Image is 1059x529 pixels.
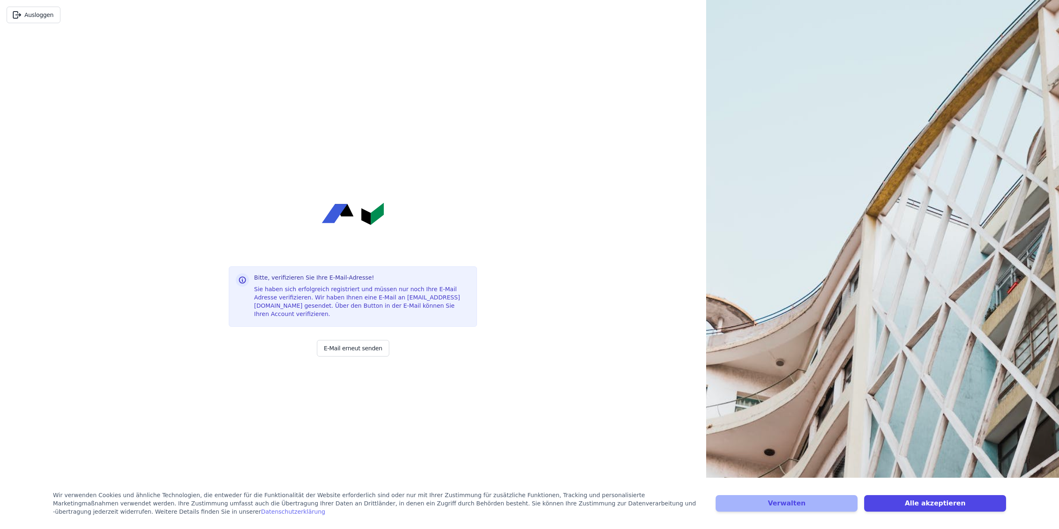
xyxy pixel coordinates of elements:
[254,273,470,282] h3: Bitte, verifizieren Sie Ihre E-Mail-Adresse!
[864,495,1006,512] button: Alle akzeptieren
[7,7,60,23] button: Ausloggen
[716,495,858,512] button: Verwalten
[261,508,325,515] a: Datenschutzerklärung
[322,203,384,225] img: Concular
[317,340,389,357] button: E-Mail erneut senden
[254,285,470,318] div: Sie haben sich erfolgreich registriert und müssen nur noch Ihre E-Mail Adresse verifizieren. Wir ...
[53,491,706,516] div: Wir verwenden Cookies und ähnliche Technologien, die entweder für die Funktionalität der Website ...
